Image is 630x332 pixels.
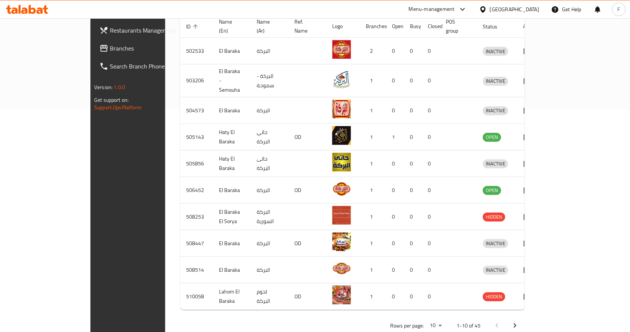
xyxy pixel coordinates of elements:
td: OD [288,230,326,257]
a: Search Branch Phone [93,57,196,75]
img: El Baraka - Semouha [332,70,351,89]
td: 0 [404,283,422,310]
td: 0 [404,177,422,204]
td: البركة [251,97,288,124]
td: 502533 [180,38,213,64]
td: 0 [404,97,422,124]
span: Status [483,22,507,31]
span: INACTIVE [483,159,508,168]
td: El Baraka [213,38,251,64]
div: Menu [523,212,537,221]
td: 504573 [180,97,213,124]
th: Closed [422,15,440,38]
td: 1 [360,150,386,177]
span: Search Branch Phone [110,62,190,71]
td: 510058 [180,283,213,310]
td: 0 [386,97,404,124]
span: Get support on: [94,95,129,105]
img: El Baraka El Sorya [332,206,351,225]
td: 0 [404,204,422,230]
th: Logo [326,15,360,38]
img: El Baraka [332,232,351,251]
td: 0 [404,64,422,97]
span: INACTIVE [483,106,508,115]
span: Version: [94,82,112,92]
th: Action [517,15,543,38]
td: 1 [360,177,386,204]
div: Menu [523,46,537,55]
td: البركة [251,257,288,283]
td: 0 [422,124,440,150]
div: Menu [523,265,537,274]
a: Support.OpsPlatform [94,103,142,112]
span: INACTIVE [483,266,508,274]
th: Branches [360,15,386,38]
div: OPEN [483,186,501,195]
td: 505143 [180,124,213,150]
td: 1 [360,64,386,97]
td: 0 [422,177,440,204]
td: OD [288,283,326,310]
img: Lahom El Baraka [332,286,351,304]
a: Restaurants Management [93,21,196,39]
td: 2 [360,38,386,64]
span: ID [186,22,200,31]
span: INACTIVE [483,239,508,248]
span: Ref. Name [294,17,317,35]
div: OPEN [483,133,501,142]
p: Rows per page: [390,321,424,331]
td: البركة [251,230,288,257]
span: Restaurants Management [110,26,190,35]
td: El Baraka [213,230,251,257]
p: 1-10 of 45 [457,321,481,331]
td: El Baraka [213,257,251,283]
span: F [617,5,620,13]
span: OPEN [483,186,501,195]
span: Branches [110,44,190,53]
div: INACTIVE [483,239,508,248]
div: Rows per page: [427,320,445,331]
td: 0 [422,97,440,124]
span: Name (En) [219,17,242,35]
span: INACTIVE [483,47,508,56]
td: OD [288,177,326,204]
td: 0 [422,283,440,310]
span: POS group [446,17,468,35]
td: Haty El Baraka [213,124,251,150]
td: البركة [251,38,288,64]
img: El Baraka [332,40,351,59]
div: Menu [523,133,537,141]
td: 0 [404,150,422,177]
td: 1 [386,124,404,150]
div: INACTIVE [483,77,508,86]
td: 508447 [180,230,213,257]
div: Menu [523,239,537,248]
td: 1 [360,204,386,230]
div: HIDDEN [483,213,505,222]
img: Haty El Baraka [332,153,351,171]
img: El Baraka [332,259,351,278]
td: لحوم البركة [251,283,288,310]
span: INACTIVE [483,77,508,85]
td: البركة - سموحة [251,64,288,97]
td: حاتي البركة [251,124,288,150]
td: 0 [422,204,440,230]
td: Haty El Baraka [213,150,251,177]
td: 0 [386,204,404,230]
td: 0 [386,38,404,64]
td: El Baraka - Semouha [213,64,251,97]
td: 0 [422,150,440,177]
td: 0 [386,230,404,257]
td: 0 [386,177,404,204]
td: حاتى البركة [251,150,288,177]
div: Menu-management [409,5,455,14]
td: 0 [404,230,422,257]
td: 503206 [180,64,213,97]
td: 508514 [180,257,213,283]
td: 1 [360,230,386,257]
th: Busy [404,15,422,38]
